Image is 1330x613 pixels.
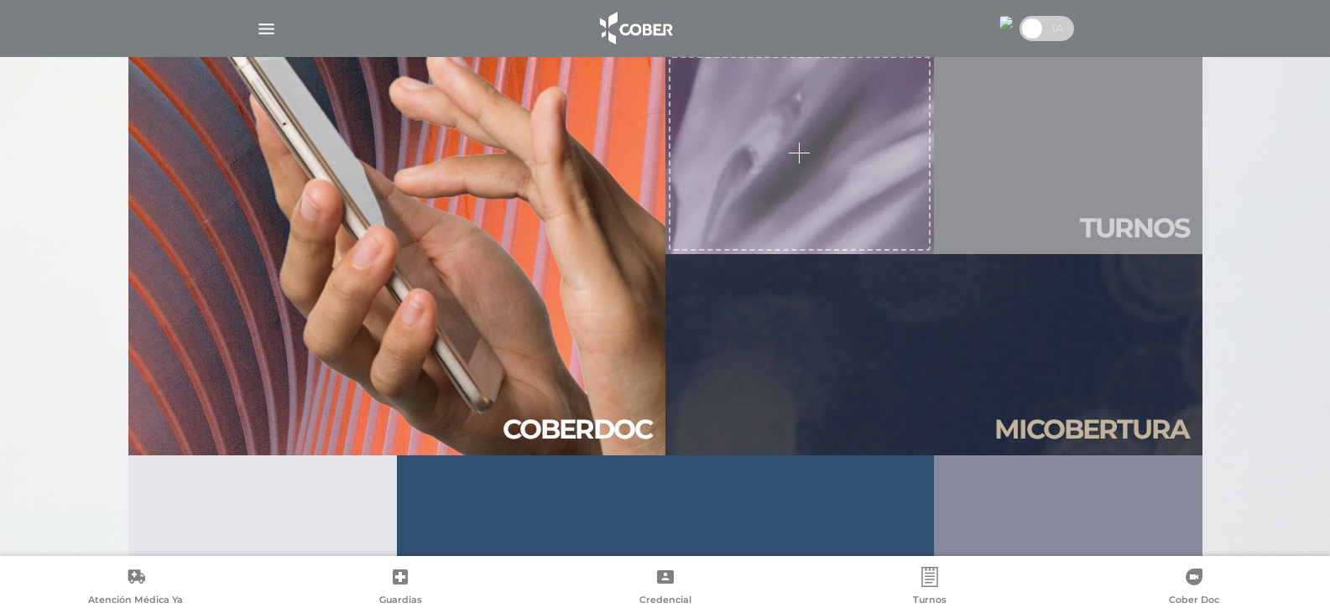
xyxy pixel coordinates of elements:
h2: Mi cober tura [994,413,1189,445]
a: Credencial [533,567,797,610]
h2: Tur nos [1080,212,1189,244]
img: Cober_menu-lines-white.svg [256,18,277,39]
a: Guardias [268,567,532,610]
a: Coberdoc [128,53,665,455]
img: logo_cober_home-white.png [591,8,679,49]
a: Cober Doc [1062,567,1327,610]
a: Atención Médica Ya [3,567,268,610]
a: Micobertura [665,254,1202,455]
span: Guardias [379,594,422,609]
span: Credencial [639,594,691,609]
h2: Cober doc [503,413,652,445]
span: Cober Doc [1169,594,1219,609]
span: Atención Médica Ya [88,594,183,609]
a: Turnos [797,567,1061,610]
a: Turnos [934,53,1202,254]
img: 18177 [999,16,1013,29]
span: Turnos [913,594,947,609]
